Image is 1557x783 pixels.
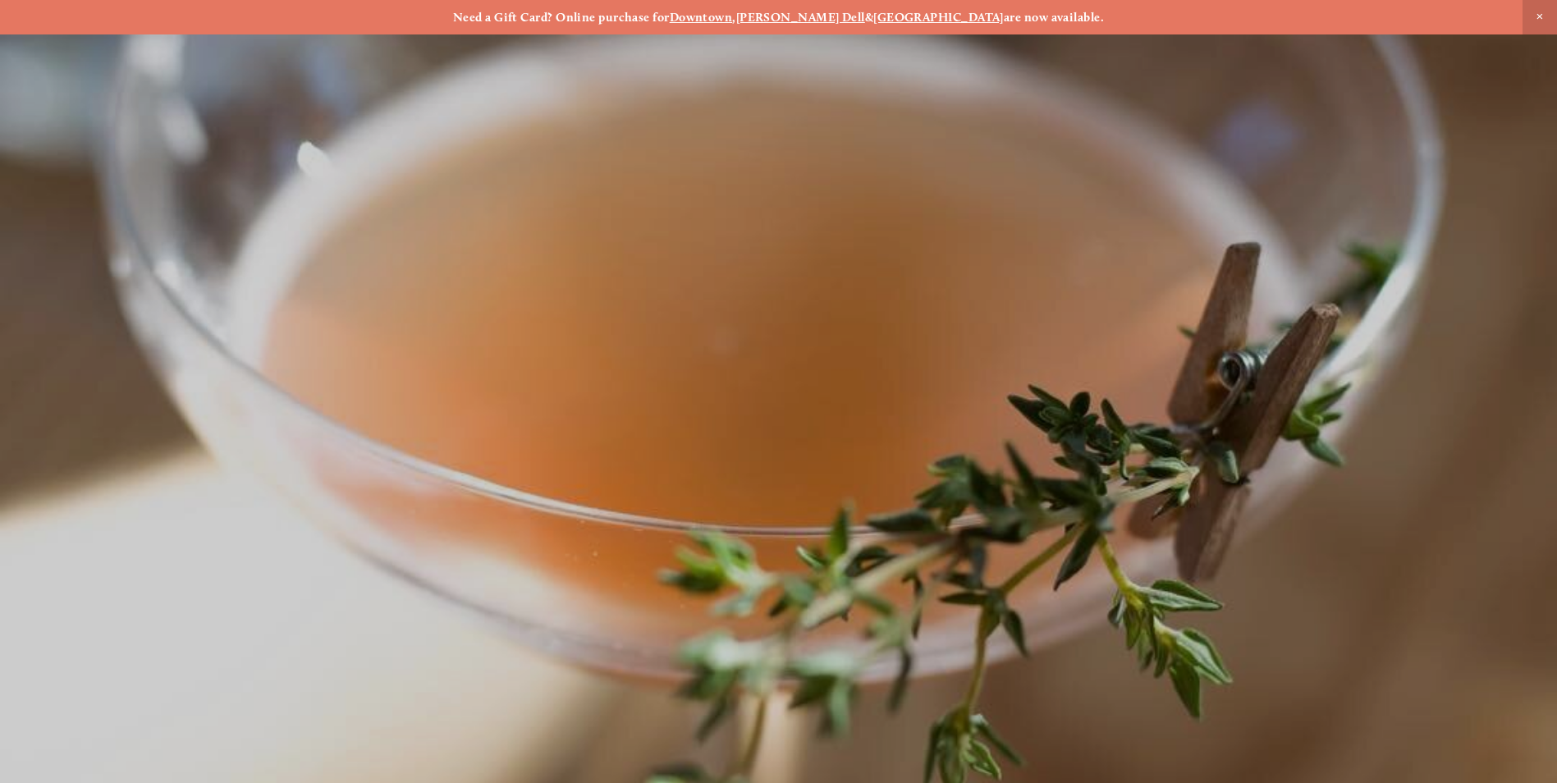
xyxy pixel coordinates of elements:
[1004,10,1104,25] strong: are now available.
[736,10,865,25] a: [PERSON_NAME] Dell
[670,10,733,25] a: Downtown
[732,10,735,25] strong: ,
[453,10,670,25] strong: Need a Gift Card? Online purchase for
[873,10,1004,25] a: [GEOGRAPHIC_DATA]
[865,10,873,25] strong: &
